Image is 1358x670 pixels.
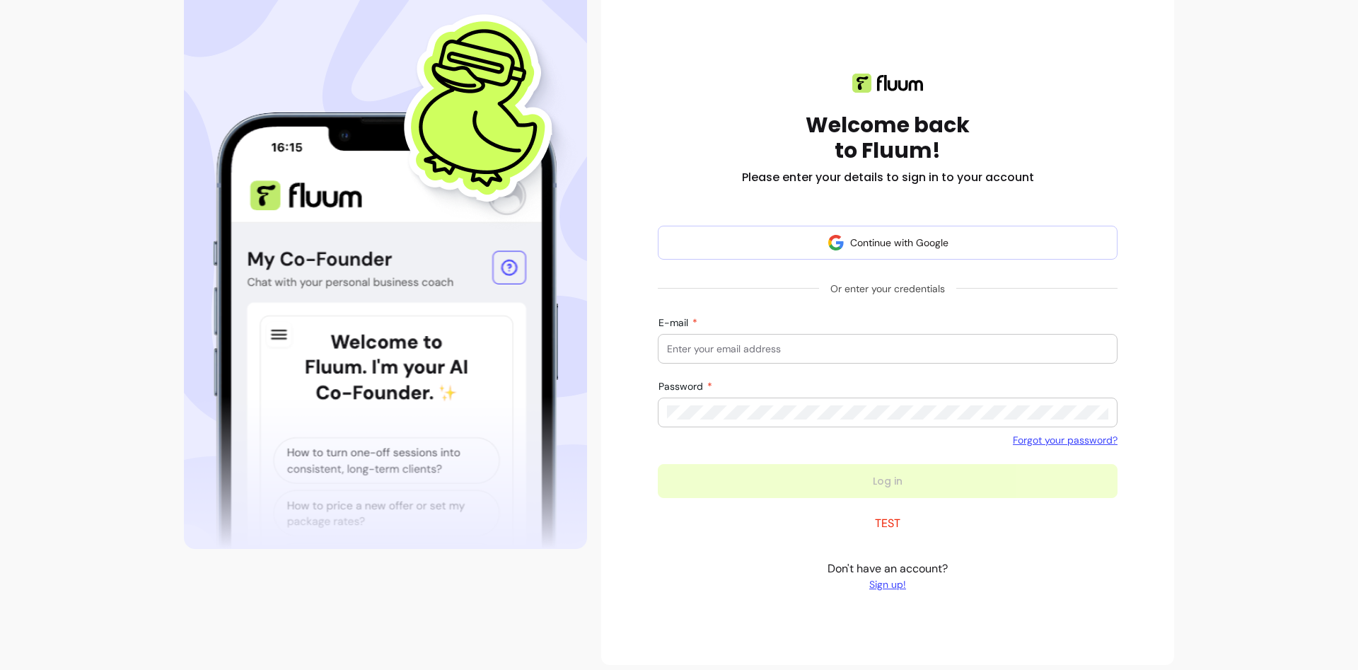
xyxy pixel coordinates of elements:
[875,515,900,532] p: TEST
[819,276,956,301] span: Or enter your credentials
[828,234,845,251] img: avatar
[806,112,970,163] h1: Welcome back to Fluum!
[658,226,1118,260] button: Continue with Google
[742,169,1034,186] h2: Please enter your details to sign in to your account
[658,316,691,329] span: E-mail
[1013,433,1118,447] a: Forgot your password?
[667,405,1108,420] input: Password
[828,560,948,591] p: Don't have an account?
[852,74,923,93] img: Fluum logo
[828,577,948,591] a: Sign up!
[658,380,706,393] span: Password
[667,342,1108,356] input: E-mail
